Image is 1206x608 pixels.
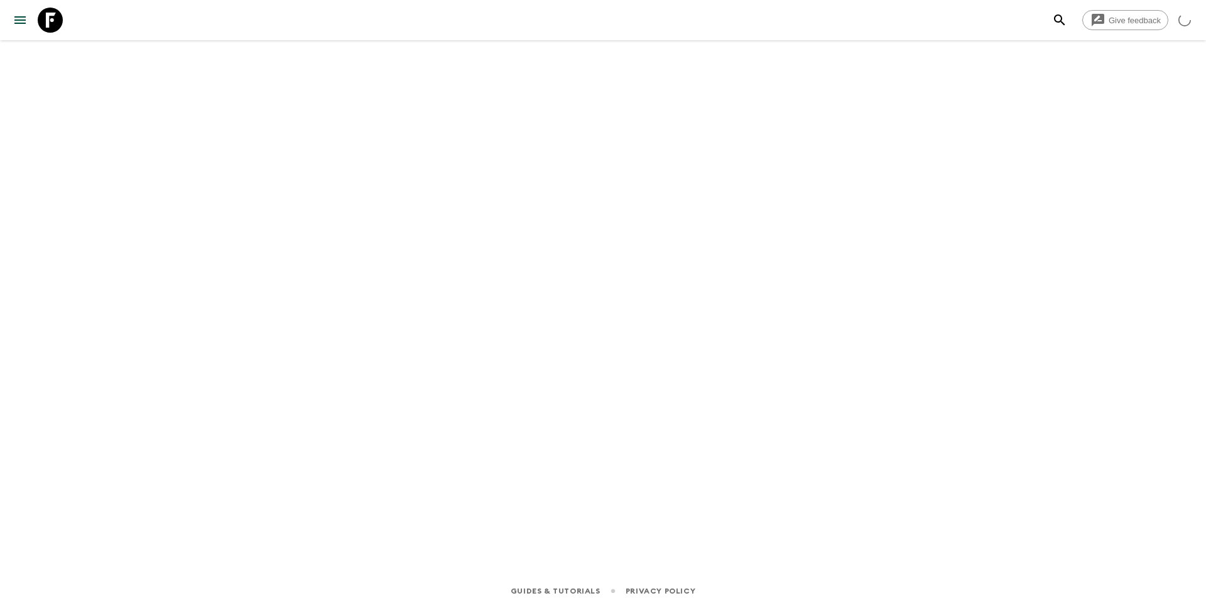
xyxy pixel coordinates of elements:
a: Give feedback [1082,10,1168,30]
span: Give feedback [1102,16,1168,25]
a: Privacy Policy [626,584,695,598]
a: Guides & Tutorials [511,584,600,598]
button: search adventures [1047,8,1072,33]
button: menu [8,8,33,33]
